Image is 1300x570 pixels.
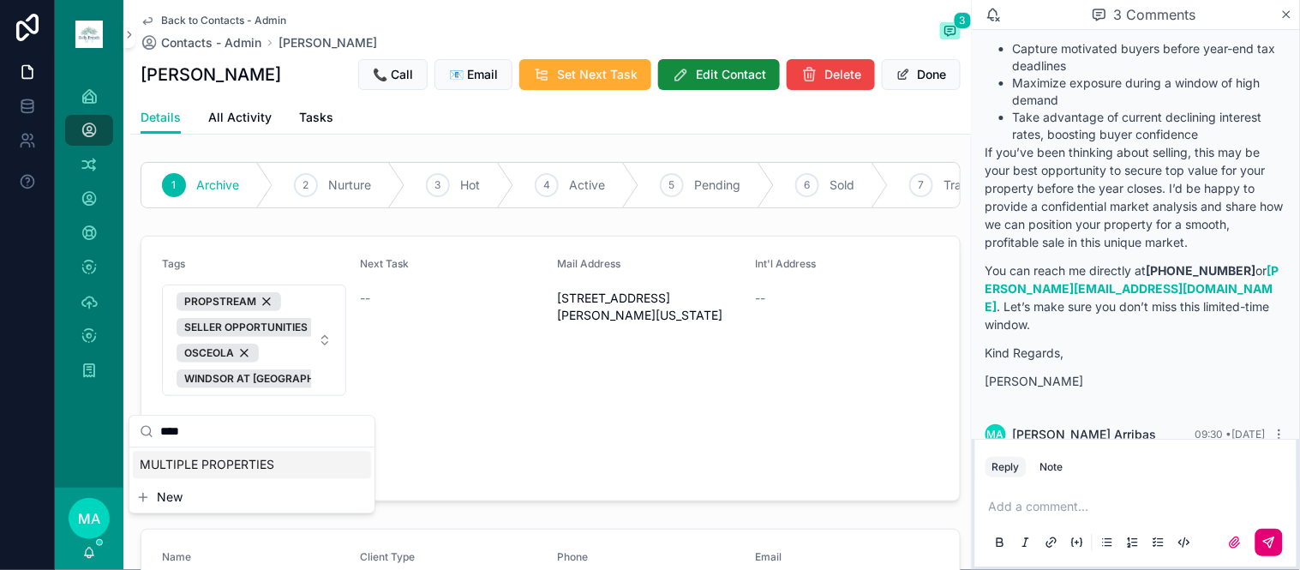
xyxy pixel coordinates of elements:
p: If you’ve been thinking about selling, this may be your best opportunity to secure top value for ... [985,143,1286,251]
span: 📧 Email [449,66,498,83]
div: Suggestions [129,447,374,482]
div: Note [1040,460,1063,474]
span: Edit Contact [696,66,766,83]
button: 📧 Email [434,59,512,90]
li: Capture motivated buyers before year-end tax deadlines [1013,40,1286,75]
span: PROPSTREAM [184,295,256,309]
span: 5 [669,178,675,192]
span: SELLER OPPORTUNITIES [184,321,308,334]
span: 1 [172,178,177,192]
span: MULTIPLE PROPERTIES [140,456,274,473]
span: 6 [805,178,811,192]
button: Unselect 981 [177,292,281,311]
a: Back to Contacts - Admin [141,14,286,27]
button: Done [882,59,961,90]
span: WINDSOR AT [GEOGRAPHIC_DATA] [184,372,362,386]
span: MA [78,508,100,529]
span: 7 [919,178,925,192]
button: 3 [940,22,961,43]
span: -- [360,290,370,307]
h1: [PERSON_NAME] [141,63,281,87]
span: Tags [162,257,185,270]
span: Int'l Address [755,257,816,270]
button: Note [1033,457,1070,477]
span: Pending [694,177,740,194]
span: All Activity [208,109,272,126]
span: Client Type [360,550,415,563]
span: Phone [558,550,589,563]
span: Mail Address [558,257,621,270]
img: App logo [75,21,103,48]
span: Tasks [299,109,333,126]
span: 4 [543,178,550,192]
button: Reply [985,457,1027,477]
button: Delete [787,59,875,90]
span: Name [162,550,191,563]
span: Active [569,177,605,194]
span: Trash [944,177,974,194]
a: All Activity [208,102,272,136]
span: Next Task [360,257,409,270]
button: 📞 Call [358,59,428,90]
strong: [PHONE_NUMBER] [1147,263,1256,278]
span: Email [755,550,782,563]
button: New [136,489,368,506]
a: Details [141,102,181,135]
span: -- [755,290,765,307]
span: Sold [830,177,854,194]
span: 📞 Call [373,66,413,83]
span: Set Next Task [557,66,638,83]
span: 09:30 • [DATE] [1195,428,1266,441]
span: MA [987,428,1004,441]
span: 3 Comments [1114,4,1196,25]
span: 2 [303,178,309,192]
span: Delete [824,66,861,83]
span: OSCEOLA [184,346,234,360]
li: Take advantage of current declining interest rates, boosting buyer confidence [1013,109,1286,143]
button: Set Next Task [519,59,651,90]
span: 3 [435,178,441,192]
button: Select Button [162,285,346,396]
span: New [157,489,183,506]
a: [PERSON_NAME] [279,34,377,51]
a: Tasks [299,102,333,136]
button: Edit Contact [658,59,780,90]
div: scrollable content [55,69,123,408]
span: 3 [954,12,972,29]
li: Maximize exposure during a window of high demand [1013,75,1286,109]
span: Back to Contacts - Admin [161,14,286,27]
span: [PERSON_NAME] Arribas [1013,426,1157,443]
span: Hot [460,177,480,194]
span: Nurture [328,177,371,194]
span: Archive [196,177,239,194]
span: [STREET_ADDRESS][PERSON_NAME][US_STATE] [558,290,742,324]
a: [PERSON_NAME][EMAIL_ADDRESS][DOMAIN_NAME] [985,263,1279,314]
p: Kind Regards, [985,344,1286,362]
span: Details [141,109,181,126]
button: Unselect 949 [177,344,259,363]
a: Contacts - Admin [141,34,261,51]
p: You can reach me directly at or . Let’s make sure you don’t miss this limited-time window. [985,261,1286,333]
button: Unselect 908 [177,369,386,388]
span: Contacts - Admin [161,34,261,51]
p: [PERSON_NAME] [985,372,1286,390]
button: Unselect 748 [177,318,332,337]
